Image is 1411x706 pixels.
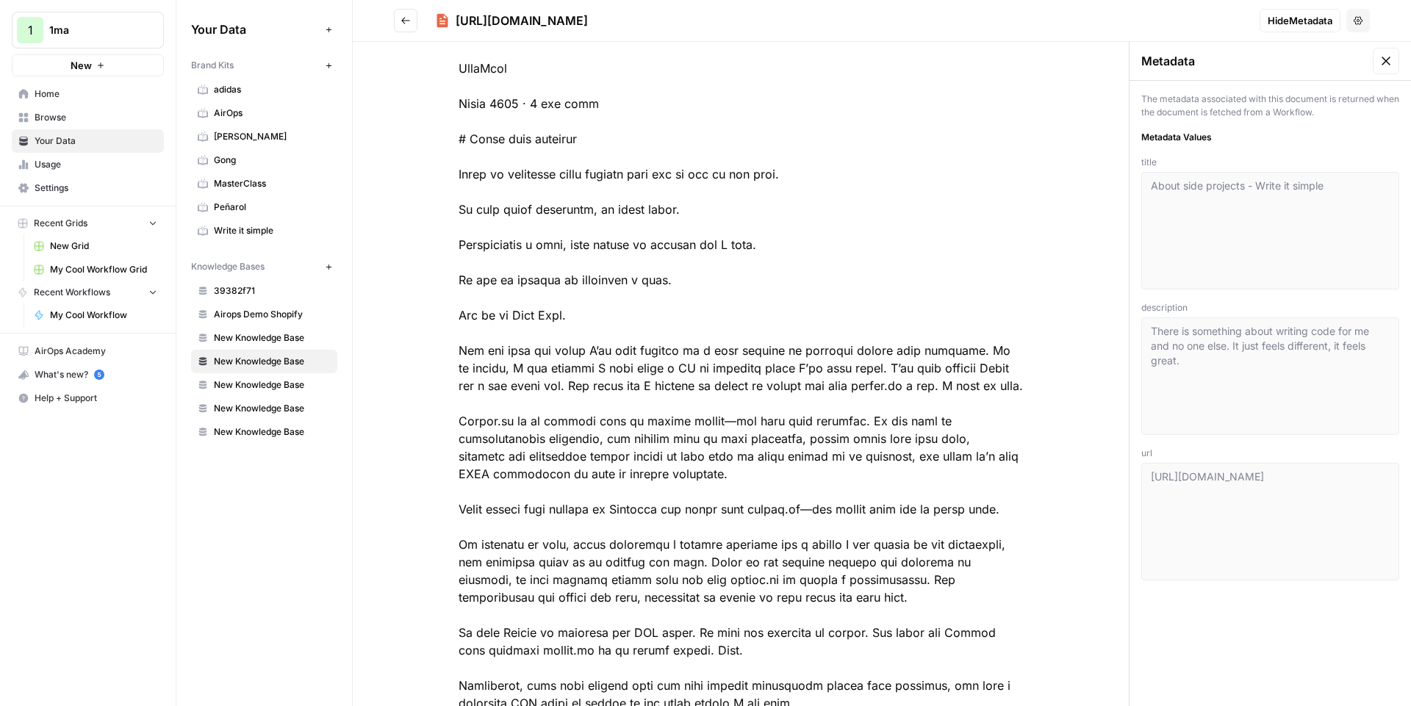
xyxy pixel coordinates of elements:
span: New Grid [50,239,157,253]
span: New Knowledge Base [214,355,331,368]
button: What's new? 5 [12,363,164,386]
span: Settings [35,181,157,195]
a: My Cool Workflow [27,303,164,327]
a: New Knowledge Base [191,420,337,444]
a: Peñarol [191,195,337,219]
span: MasterClass [214,177,331,190]
span: Recent Grids [34,217,87,230]
button: Help + Support [12,386,164,410]
span: url [1141,447,1399,460]
a: [PERSON_NAME] [191,125,337,148]
span: Metadata Values [1141,131,1399,144]
a: My Cool Workflow Grid [27,258,164,281]
span: AirOps Academy [35,345,157,358]
span: description [1141,301,1399,314]
span: Recent Workflows [34,286,110,299]
button: New [12,54,164,76]
a: New Knowledge Base [191,373,337,397]
span: Usage [35,158,157,171]
a: New Grid [27,234,164,258]
a: adidas [191,78,337,101]
span: New Knowledge Base [214,402,331,415]
span: Metadata [1141,52,1195,70]
span: Airops Demo Shopify [214,308,331,321]
span: Knowledge Bases [191,260,265,273]
button: Go back [394,9,417,32]
div: What's new? [12,364,163,386]
button: Workspace: 1ma [12,12,164,48]
a: New Knowledge Base [191,326,337,350]
a: Airops Demo Shopify [191,303,337,326]
button: Recent Grids [12,212,164,234]
a: AirOps [191,101,337,125]
span: Write it simple [214,224,331,237]
span: Browse [35,111,157,124]
a: Settings [12,176,164,200]
span: Peñarol [214,201,331,214]
button: Recent Workflows [12,281,164,303]
span: Your Data [191,21,320,38]
a: MasterClass [191,172,337,195]
span: adidas [214,83,331,96]
span: New Knowledge Base [214,378,331,392]
span: Hide Metadata [1268,13,1332,28]
div: The metadata associated with this document is returned when the document is fetched from a Workflow. [1141,93,1399,119]
span: My Cool Workflow [50,309,157,322]
a: Home [12,82,164,106]
text: 5 [97,371,101,378]
span: 1 [28,21,33,39]
a: AirOps Academy [12,339,164,363]
div: [URL][DOMAIN_NAME] [456,12,588,29]
a: 39382f71 [191,279,337,303]
span: [PERSON_NAME] [214,130,331,143]
span: 39382f71 [214,284,331,298]
a: Gong [191,148,337,172]
span: AirOps [214,107,331,120]
span: New Knowledge Base [214,331,331,345]
span: 1ma [49,23,138,37]
textarea: About side projects - Write it simple [1151,179,1390,283]
span: Your Data [35,134,157,148]
a: Browse [12,106,164,129]
span: Gong [214,154,331,167]
textarea: [URL][DOMAIN_NAME] [1151,469,1390,574]
span: New [71,58,92,73]
a: New Knowledge Base [191,397,337,420]
span: Home [35,87,157,101]
a: 5 [94,370,104,380]
span: Help + Support [35,392,157,405]
span: New Knowledge Base [214,425,331,439]
a: Usage [12,153,164,176]
span: My Cool Workflow Grid [50,263,157,276]
a: Write it simple [191,219,337,242]
textarea: There is something about writing code for me and no one else. It just feels different, it feels g... [1151,324,1390,428]
a: New Knowledge Base [191,350,337,373]
span: title [1141,156,1399,169]
span: Brand Kits [191,59,234,72]
a: Your Data [12,129,164,153]
button: HideMetadata [1260,9,1340,32]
